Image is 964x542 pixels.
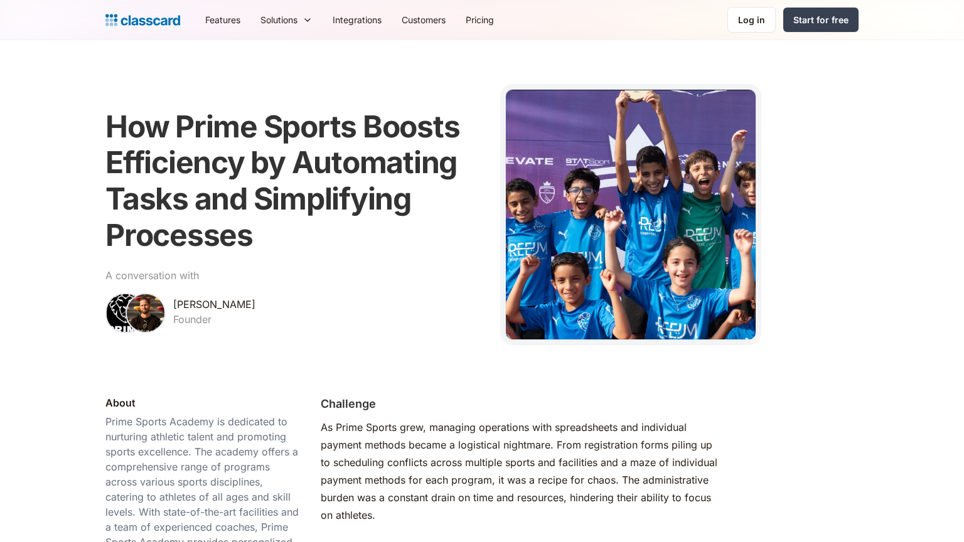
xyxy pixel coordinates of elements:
[793,13,849,26] div: Start for free
[173,312,212,327] div: Founder
[321,395,376,412] h2: Challenge
[105,268,199,283] div: A conversation with
[321,418,719,524] div: As Prime Sports grew, managing operations with spreadsheets and individual payment methods became...
[738,13,765,26] div: Log in
[105,11,180,29] a: Logo
[727,7,776,33] a: Log in
[260,13,297,26] div: Solutions
[105,395,136,410] div: About
[105,109,485,253] h1: How Prime Sports Boosts Efficiency by Automating Tasks and Simplifying Processes
[783,8,859,32] a: Start for free
[392,6,456,34] a: Customers
[195,6,250,34] a: Features
[173,297,255,312] div: [PERSON_NAME]
[456,6,504,34] a: Pricing
[323,6,392,34] a: Integrations
[250,6,323,34] div: Solutions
